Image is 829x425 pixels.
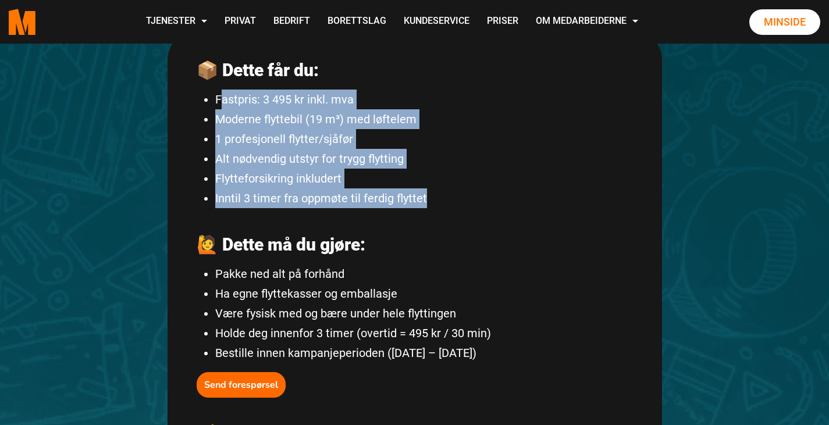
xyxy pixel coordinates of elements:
li: Inntil 3 timer fra oppmøte til ferdig flyttet [215,188,633,208]
b: Send forespørsel [204,378,278,391]
li: Fastpris: 3 495 kr inkl. mva [215,90,633,109]
a: Borettslag [319,1,395,42]
a: Om Medarbeiderne [527,1,647,42]
a: Privat [216,1,265,42]
a: Bedrift [265,1,319,42]
li: Flytteforsikring inkludert [215,169,633,188]
li: Pakke ned alt på forhånd [215,264,633,284]
li: Moderne flyttebil (19 m³) med løftelem [215,109,633,129]
li: 1 profesjonell flytter/sjåfør [215,129,633,149]
a: Kundeservice [395,1,478,42]
a: Priser [478,1,527,42]
li: Holde deg innenfor 3 timer (overtid = 495 kr / 30 min) [215,323,633,343]
li: Være fysisk med og bære under hele flyttingen [215,303,633,323]
li: Ha egne flyttekasser og emballasje [215,284,633,303]
a: Tjenester [137,1,216,42]
li: Alt nødvendig utstyr for trygg flytting [215,149,633,169]
a: Minside [749,9,820,35]
li: Bestille innen kampanjeperioden ([DATE] – [DATE]) [215,343,633,363]
h2: 🙋 Dette må du gjøre: [197,234,633,255]
button: Send forespørsel [197,372,286,398]
h2: 📦 Dette får du: [197,60,633,81]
